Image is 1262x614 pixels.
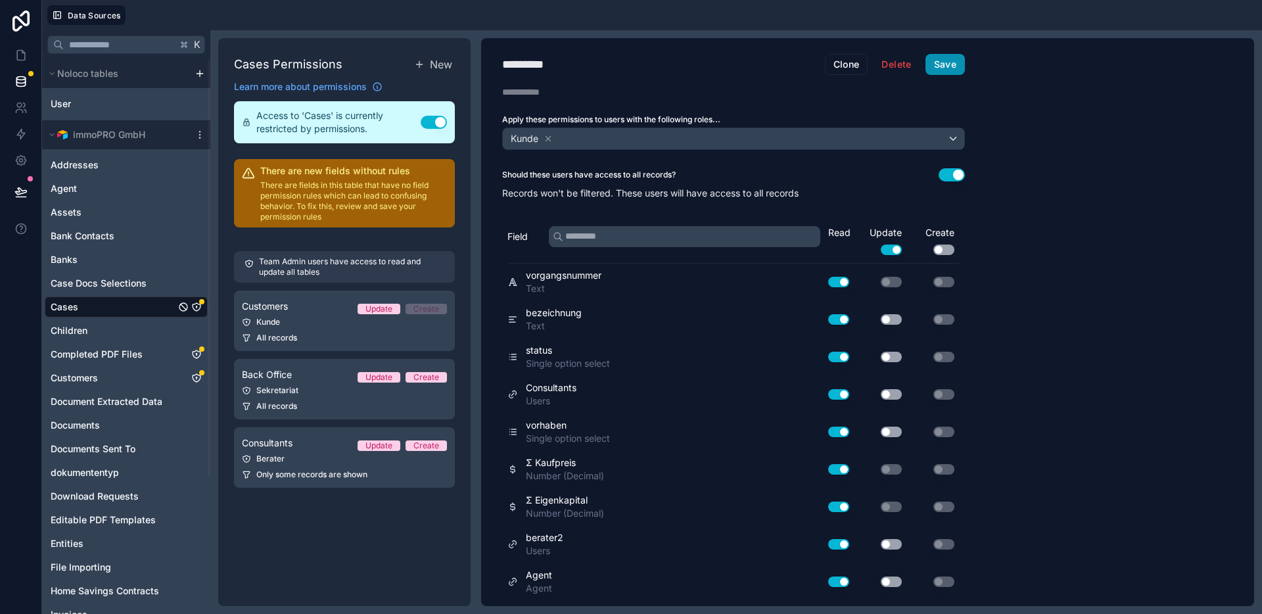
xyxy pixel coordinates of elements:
a: File Importing [51,561,175,574]
span: Agent [51,182,77,195]
div: Update [365,440,392,451]
span: Documents Sent To [51,442,135,456]
span: Children [51,324,87,337]
a: Entities [51,537,175,550]
div: dokumententyp [45,462,208,483]
span: Completed PDF Files [51,348,143,361]
a: Agent [51,182,175,195]
span: Documents [51,419,100,432]
span: Users [526,544,563,557]
span: Editable PDF Templates [51,513,156,527]
a: User [51,97,162,110]
a: Assets [51,206,175,219]
div: Create [413,372,439,383]
span: bezeichnung [526,306,582,319]
span: User [51,97,71,110]
span: vorhaben [526,419,610,432]
label: Should these users have access to all records? [502,170,676,180]
span: Assets [51,206,82,219]
span: Only some records are shown [256,469,367,480]
label: Apply these permissions to users with the following roles... [502,114,965,125]
span: immoPRO GmbH [73,128,145,141]
span: Document Extracted Data [51,395,162,408]
span: Back Office [242,368,292,381]
span: Addresses [51,158,99,172]
span: Number (Decimal) [526,469,604,483]
a: Completed PDF Files [51,348,175,361]
span: Consultants [242,437,292,450]
p: Records won't be filtered. These users will have access to all records [502,187,965,200]
a: Document Extracted Data [51,395,175,408]
div: Update [365,304,392,314]
div: Kunde [242,317,447,327]
span: Agent [526,569,552,582]
a: Home Savings Contracts [51,584,175,598]
div: Documents [45,415,208,436]
a: Customers [51,371,175,385]
a: Case Docs Selections [51,277,175,290]
span: Text [526,282,601,295]
h2: There are new fields without rules [260,164,447,177]
div: Download Requests [45,486,208,507]
div: User [45,93,208,114]
span: Text [526,319,582,333]
a: ConsultantsUpdateCreateBeraterOnly some records are shown [234,427,455,488]
div: Documents Sent To [45,438,208,460]
button: Delete [873,54,920,75]
span: Kunde [511,132,538,145]
div: Create [907,226,960,255]
div: Home Savings Contracts [45,580,208,602]
span: Access to 'Cases' is currently restricted by permissions. [256,109,421,135]
div: Case Docs Selections [45,273,208,294]
div: Entities [45,533,208,554]
div: Children [45,320,208,341]
span: All records [256,333,297,343]
span: Download Requests [51,490,139,503]
span: berater2 [526,531,563,544]
span: Cases [51,300,78,314]
span: Customers [242,300,288,313]
span: Σ Eigenkapital [526,494,604,507]
a: Children [51,324,175,337]
span: Home Savings Contracts [51,584,159,598]
span: Σ Kaufpreis [526,456,604,469]
h1: Cases Permissions [234,55,342,74]
div: Berater [242,454,447,464]
span: File Importing [51,561,111,574]
a: Documents [51,419,175,432]
div: Update [854,226,907,255]
button: Clone [825,54,868,75]
span: Consultants [526,381,576,394]
div: Update [365,372,392,383]
div: Bank Contacts [45,225,208,247]
p: Team Admin users have access to read and update all tables [259,256,444,277]
span: Single option select [526,357,610,370]
span: Entities [51,537,83,550]
span: vorgangsnummer [526,269,601,282]
button: Kunde [502,128,965,150]
span: Agent [526,582,552,595]
span: Bank Contacts [51,229,114,243]
div: Completed PDF Files [45,344,208,365]
span: Number (Decimal) [526,507,604,520]
a: Cases [51,300,175,314]
button: Save [925,54,965,75]
span: Single option select [526,432,610,445]
span: Noloco tables [57,67,118,80]
div: Create [413,440,439,451]
a: CustomersUpdateCreateKundeAll records [234,291,455,351]
button: Noloco tables [45,64,189,83]
div: Editable PDF Templates [45,509,208,531]
button: Airtable LogoimmoPRO GmbH [45,126,189,144]
div: Sekretariat [242,385,447,396]
span: Learn more about permissions [234,80,367,93]
span: All records [256,401,297,412]
a: Banks [51,253,175,266]
button: New [411,54,455,75]
span: Users [526,394,576,408]
a: dokumententyp [51,466,175,479]
div: Assets [45,202,208,223]
a: Editable PDF Templates [51,513,175,527]
span: Field [507,230,528,243]
span: Data Sources [68,11,121,20]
